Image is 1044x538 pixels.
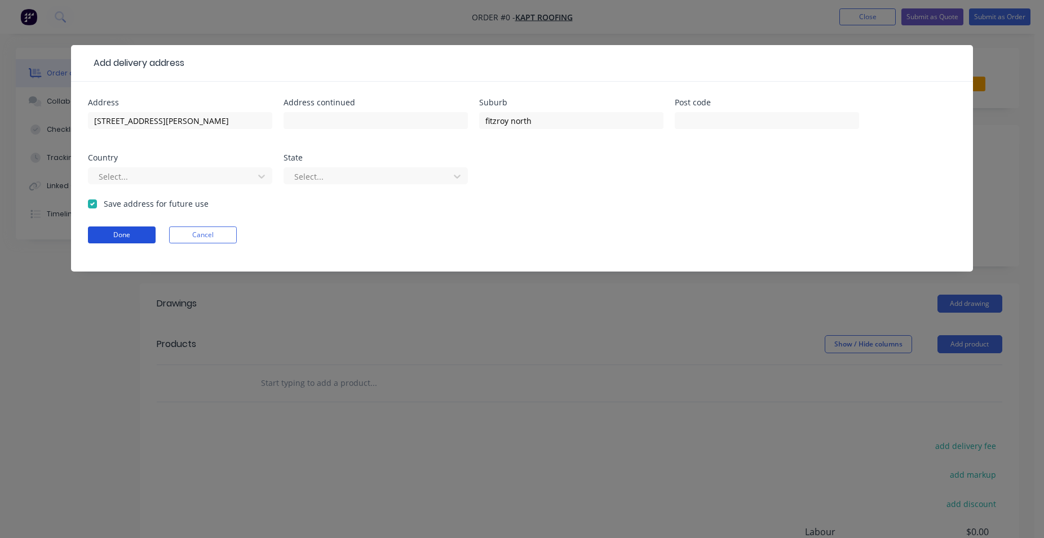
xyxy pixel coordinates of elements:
div: Address continued [284,99,468,106]
div: Add delivery address [88,56,184,70]
div: Post code [675,99,859,106]
div: Country [88,154,272,162]
label: Save address for future use [104,198,209,210]
div: Address [88,99,272,106]
div: Suburb [479,99,663,106]
button: Done [88,226,156,243]
div: State [284,154,468,162]
button: Cancel [169,226,237,243]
